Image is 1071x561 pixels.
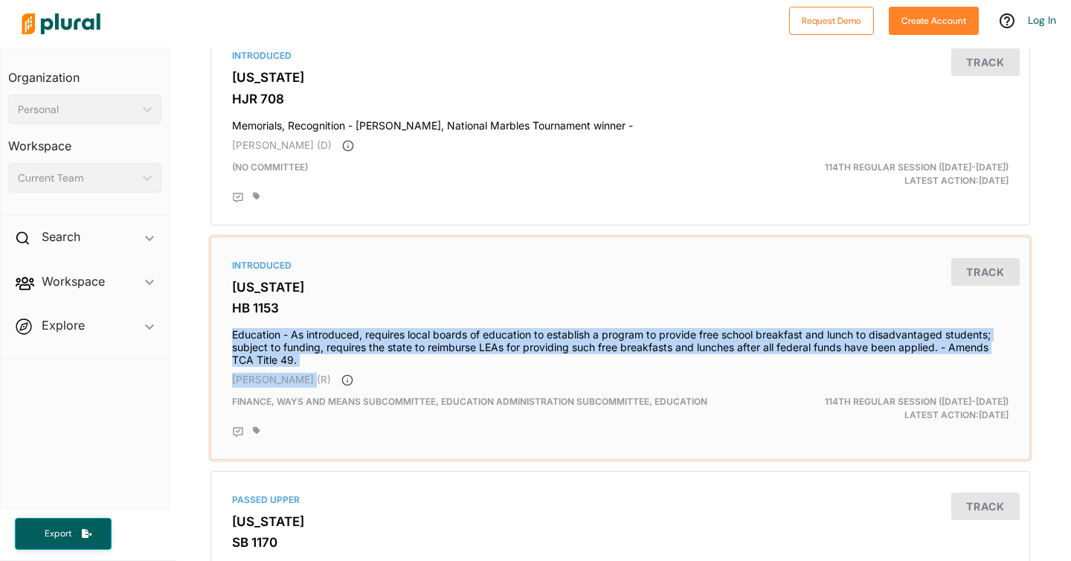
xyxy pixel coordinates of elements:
[18,170,137,186] div: Current Team
[232,301,1009,315] h3: HB 1153
[889,7,979,35] button: Create Account
[789,12,874,28] a: Request Demo
[232,70,1009,85] h3: [US_STATE]
[232,321,1009,366] h4: Education - As introduced, requires local boards of education to establish a program to provide f...
[232,280,1009,295] h3: [US_STATE]
[753,395,1020,422] div: Latest Action: [DATE]
[15,518,112,550] button: Export
[34,528,82,540] span: Export
[221,161,753,187] div: (no committee)
[42,228,80,245] h2: Search
[789,7,874,35] button: Request Demo
[232,374,331,385] span: [PERSON_NAME] (R)
[951,48,1020,76] button: Track
[253,426,260,435] div: Add tags
[232,396,707,407] span: Finance, Ways and Means Subcommittee, Education Administration Subcommittee, Education
[232,92,1009,106] h3: HJR 708
[8,56,161,89] h3: Organization
[232,514,1009,529] h3: [US_STATE]
[232,49,1009,62] div: Introduced
[232,493,1009,507] div: Passed Upper
[232,192,244,204] div: Add Position Statement
[253,192,260,201] div: Add tags
[825,396,1009,407] span: 114th Regular Session ([DATE]-[DATE])
[232,535,1009,550] h3: SB 1170
[889,12,979,28] a: Create Account
[232,426,244,438] div: Add Position Statement
[232,259,1009,272] div: Introduced
[232,139,332,151] span: [PERSON_NAME] (D)
[232,112,1009,132] h4: Memorials, Recognition - [PERSON_NAME], National Marbles Tournament winner -
[951,258,1020,286] button: Track
[8,124,161,157] h3: Workspace
[1028,13,1056,27] a: Log In
[18,102,137,118] div: Personal
[825,161,1009,173] span: 114th Regular Session ([DATE]-[DATE])
[951,493,1020,520] button: Track
[753,161,1020,187] div: Latest Action: [DATE]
